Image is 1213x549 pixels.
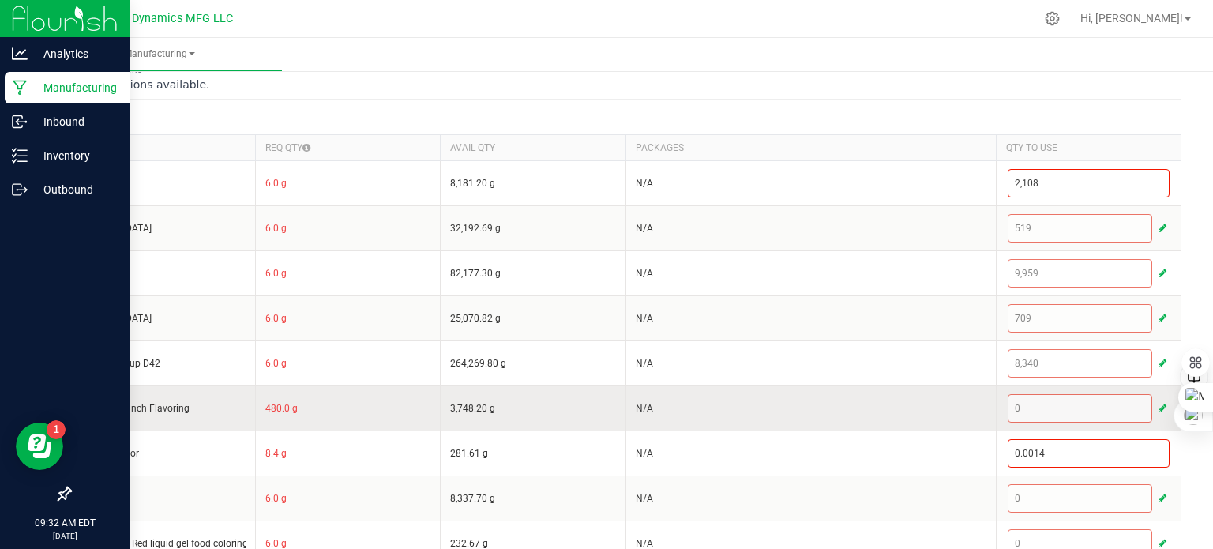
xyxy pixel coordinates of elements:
[255,476,441,521] td: 6.0 g
[636,358,653,369] span: N/A
[12,148,28,164] inline-svg: Inventory
[441,431,626,476] td: 281.61 g
[441,476,626,521] td: 8,337.70 g
[28,78,122,97] p: Manufacturing
[255,295,441,340] td: 6.0 g
[28,180,122,199] p: Outbound
[441,340,626,385] td: 264,269.80 g
[69,78,210,91] span: No instructions available.
[441,385,626,431] td: 3,748.20 g
[255,134,441,160] th: REQ QTY
[625,134,996,160] th: PACKAGES
[441,250,626,295] td: 82,177.30 g
[12,46,28,62] inline-svg: Analytics
[38,47,282,61] span: Manufacturing
[441,295,626,340] td: 25,070.82 g
[255,160,441,205] td: 6.0 g
[636,223,653,234] span: N/A
[12,182,28,197] inline-svg: Outbound
[255,250,441,295] td: 6.0 g
[12,114,28,130] inline-svg: Inbound
[255,205,441,250] td: 6.0 g
[12,80,28,96] inline-svg: Manufacturing
[636,448,653,459] span: N/A
[69,106,1181,128] h3: Inputs
[47,420,66,439] iframe: Resource center unread badge
[636,313,653,324] span: N/A
[28,146,122,165] p: Inventory
[7,530,122,542] p: [DATE]
[1080,12,1183,24] span: Hi, [PERSON_NAME]!
[441,134,626,160] th: AVAIL QTY
[636,178,653,189] span: N/A
[1042,11,1062,26] div: Manage settings
[255,340,441,385] td: 6.0 g
[636,403,653,414] span: N/A
[28,44,122,63] p: Analytics
[38,38,282,71] a: Manufacturing
[255,431,441,476] td: 8.4 g
[996,134,1181,160] th: QTY TO USE
[441,205,626,250] td: 32,192.69 g
[255,385,441,431] td: 480.0 g
[636,493,653,504] span: N/A
[636,538,653,549] span: N/A
[70,134,256,160] th: ITEM
[636,268,653,279] span: N/A
[7,516,122,530] p: 09:32 AM EDT
[302,141,310,154] i: Required quantity is influenced by Number of New Pkgs and Qty per Pkg.
[28,112,122,131] p: Inbound
[441,160,626,205] td: 8,181.20 g
[16,423,63,470] iframe: Resource center
[89,12,233,25] span: Modern Dynamics MFG LLC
